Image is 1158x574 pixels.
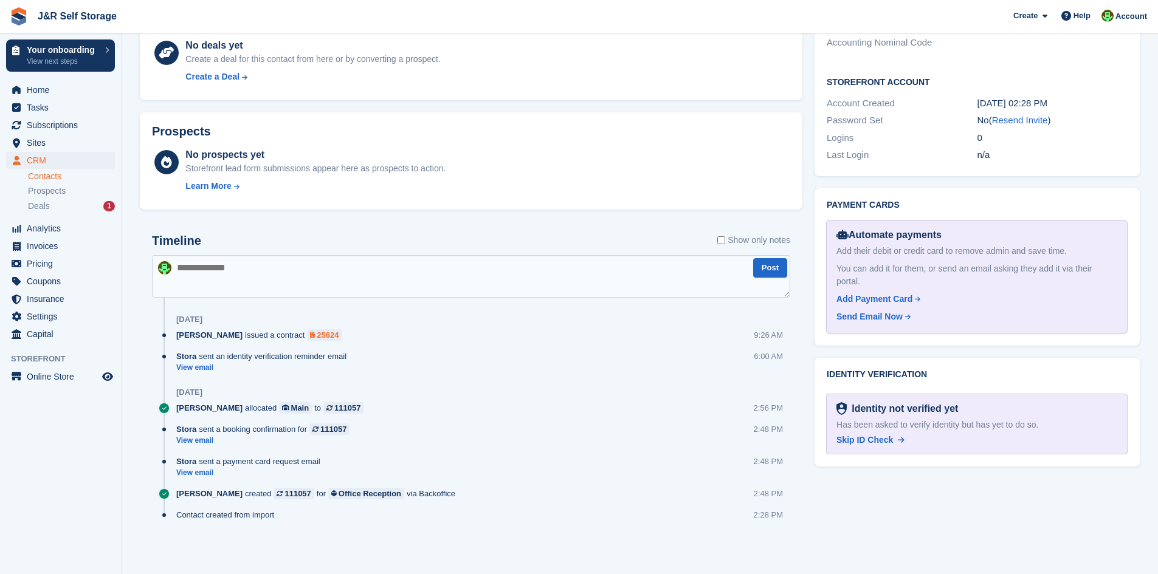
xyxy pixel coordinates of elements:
h2: Prospects [152,125,211,138]
div: Add their debit or credit card to remove admin and save time. [836,245,1117,258]
span: Stora [176,423,196,435]
input: Show only notes [717,234,725,247]
a: 111057 [309,423,350,435]
p: Your onboarding [27,46,99,54]
img: Steve Pollicott [1101,10,1114,22]
div: Create a deal for this contact from here or by converting a prospect. [185,53,440,66]
span: Invoices [27,237,100,255]
span: Stora [176,456,196,467]
span: Account [1115,10,1147,22]
a: View email [176,468,326,478]
div: Main [291,402,309,414]
h2: Storefront Account [827,75,1128,87]
a: menu [6,326,115,343]
a: Deals 1 [28,200,115,213]
span: [PERSON_NAME] [176,329,243,341]
h2: Timeline [152,234,201,248]
div: Identity not verified yet [847,401,958,416]
span: Subscriptions [27,117,100,134]
div: Automate payments [836,228,1117,242]
div: Last Login [827,148,977,162]
a: View email [176,436,356,446]
button: Post [753,258,787,278]
a: menu [6,368,115,385]
span: CRM [27,152,100,169]
span: Home [27,81,100,98]
img: Steve Pollicott [158,261,171,275]
div: Create a Deal [185,70,240,83]
a: menu [6,81,115,98]
div: Storefront lead form submissions appear here as prospects to action. [185,162,446,175]
div: 25624 [317,329,339,341]
div: Account Created [827,97,977,111]
span: ( ) [989,115,1051,125]
span: Skip ID Check [836,435,893,445]
span: Help [1074,10,1091,22]
div: 6:00 AM [754,350,783,362]
span: Storefront [11,353,121,365]
div: No prospects yet [185,148,446,162]
a: Preview store [100,369,115,384]
div: Accounting Nominal Code [827,36,977,50]
span: [PERSON_NAME] [176,488,243,499]
img: stora-icon-8386f47178a22dfd0bd8f6a31ec36ba5ce8667c1dd55bd0f319d3a0aa187defe.svg [10,7,28,26]
div: 1 [103,201,115,211]
label: Show only notes [717,234,790,247]
div: Password Set [827,114,977,128]
div: allocated to [176,402,370,414]
div: 111057 [284,488,311,499]
a: menu [6,255,115,272]
div: Add Payment Card [836,293,912,306]
div: issued a contract [176,329,348,341]
a: menu [6,273,115,290]
div: Contact created from import [176,509,280,521]
div: Has been asked to verify identity but has yet to do so. [836,419,1117,431]
a: menu [6,308,115,325]
div: You can add it for them, or send an email asking they add it via their portal. [836,262,1117,288]
div: sent a booking confirmation for [176,423,356,435]
a: menu [6,237,115,255]
a: Prospects [28,185,115,197]
a: Create a Deal [185,70,440,83]
img: Identity Verification Ready [836,402,847,415]
div: 111057 [334,402,360,414]
a: menu [6,134,115,151]
div: No [977,114,1128,128]
a: Office Reception [328,488,404,499]
span: Prospects [28,185,66,197]
div: 2:48 PM [754,488,783,499]
span: Settings [27,308,100,325]
div: [DATE] 02:28 PM [977,97,1128,111]
div: 2:48 PM [754,456,783,467]
span: Insurance [27,290,100,307]
a: 111057 [323,402,364,414]
span: Analytics [27,220,100,237]
a: menu [6,117,115,134]
div: Logins [827,131,977,145]
div: 111057 [320,423,346,435]
div: No deals yet [185,38,440,53]
span: Online Store [27,368,100,385]
div: 9:26 AM [754,329,783,341]
a: 111057 [274,488,314,499]
div: 2:28 PM [754,509,783,521]
a: Resend Invite [992,115,1048,125]
div: [DATE] [176,388,202,397]
a: menu [6,152,115,169]
span: [PERSON_NAME] [176,402,243,414]
span: Coupons [27,273,100,290]
a: View email [176,363,353,373]
div: [DATE] [176,315,202,324]
span: Stora [176,350,196,362]
a: Your onboarding View next steps [6,39,115,72]
a: Skip ID Check [836,434,905,446]
span: Create [1013,10,1038,22]
h2: Payment cards [827,200,1128,210]
div: sent an identity verification reminder email [176,350,353,362]
span: Tasks [27,99,100,116]
a: menu [6,290,115,307]
a: Contacts [28,171,115,182]
a: J&R Self Storage [33,6,122,26]
div: 2:56 PM [754,402,783,414]
p: View next steps [27,56,99,67]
